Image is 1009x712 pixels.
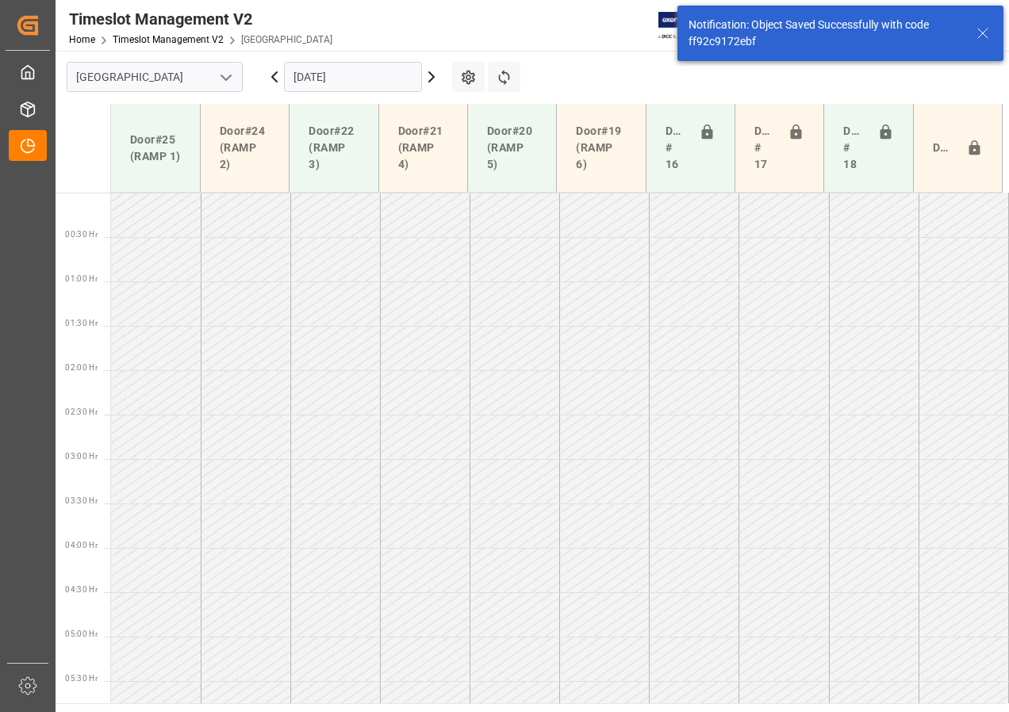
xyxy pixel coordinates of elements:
div: Door#22 (RAMP 3) [302,117,365,179]
span: 03:30 Hr [65,496,98,505]
a: Home [69,34,95,45]
a: Timeslot Management V2 [113,34,224,45]
span: 05:30 Hr [65,674,98,683]
span: 00:30 Hr [65,230,98,239]
input: DD-MM-YYYY [284,62,422,92]
div: Notification: Object Saved Successfully with code ff92c9172ebf [689,17,961,50]
div: Doors # 17 [748,117,781,179]
span: 04:00 Hr [65,541,98,549]
div: Timeslot Management V2 [69,7,332,31]
div: Door#23 [927,133,960,163]
span: 02:00 Hr [65,363,98,372]
span: 04:30 Hr [65,585,98,594]
input: Type to search/select [67,62,243,92]
span: 01:30 Hr [65,319,98,327]
span: 05:00 Hr [65,630,98,638]
div: Doors # 18 [837,117,870,179]
div: Door#24 (RAMP 2) [213,117,276,179]
img: Exertis%20JAM%20-%20Email%20Logo.jpg_1722504956.jpg [658,12,713,40]
button: open menu [213,65,237,90]
div: Door#19 (RAMP 6) [570,117,632,179]
span: 03:00 Hr [65,452,98,461]
div: Doors # 16 [659,117,692,179]
span: 02:30 Hr [65,408,98,416]
div: Door#21 (RAMP 4) [392,117,455,179]
div: Door#25 (RAMP 1) [124,125,187,171]
div: Door#20 (RAMP 5) [481,117,543,179]
span: 01:00 Hr [65,274,98,283]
